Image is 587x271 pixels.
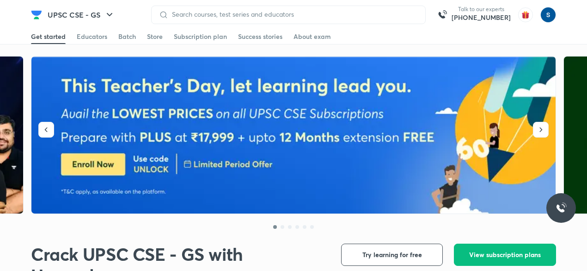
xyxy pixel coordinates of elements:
[118,29,136,44] a: Batch
[454,244,556,266] button: View subscription plans
[77,29,107,44] a: Educators
[293,29,331,44] a: About exam
[31,29,66,44] a: Get started
[293,32,331,41] div: About exam
[518,7,533,22] img: avatar
[452,13,511,22] a: [PHONE_NUMBER]
[77,32,107,41] div: Educators
[452,6,511,13] p: Talk to our experts
[118,32,136,41] div: Batch
[31,32,66,41] div: Get started
[556,202,567,214] img: ttu
[147,32,163,41] div: Store
[168,11,418,18] input: Search courses, test series and educators
[540,7,556,23] img: simran kumari
[174,32,227,41] div: Subscription plan
[433,6,452,24] img: call-us
[341,244,443,266] button: Try learning for free
[174,29,227,44] a: Subscription plan
[469,250,541,259] span: View subscription plans
[147,29,163,44] a: Store
[238,29,282,44] a: Success stories
[42,6,121,24] button: UPSC CSE - GS
[31,9,42,20] img: Company Logo
[238,32,282,41] div: Success stories
[362,250,422,259] span: Try learning for free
